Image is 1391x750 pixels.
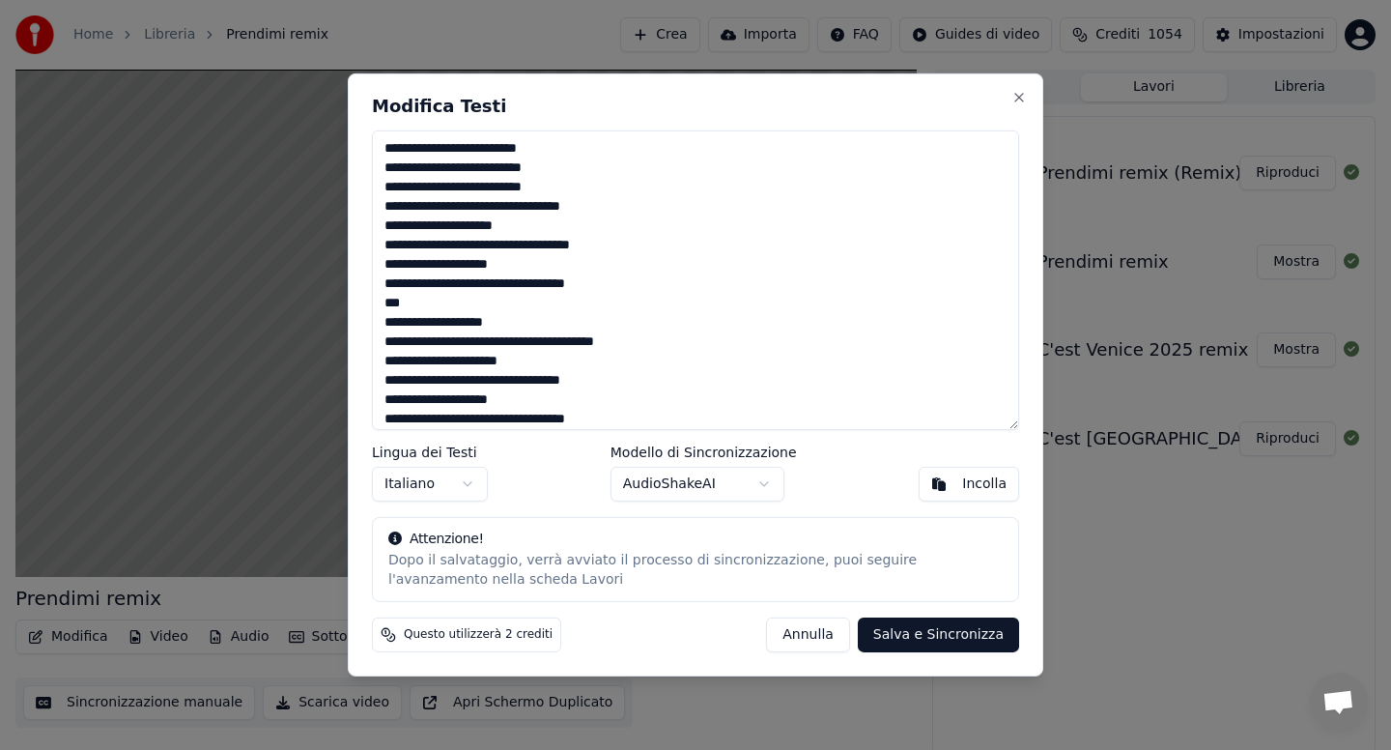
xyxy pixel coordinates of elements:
[858,618,1019,652] button: Salva e Sincronizza
[372,98,1019,115] h2: Modifica Testi
[388,530,1003,549] div: Attenzione!
[766,618,850,652] button: Annulla
[388,551,1003,590] div: Dopo il salvataggio, verrà avviato il processo di sincronizzazione, puoi seguire l'avanzamento ne...
[919,467,1019,502] button: Incolla
[372,446,488,459] label: Lingua dei Testi
[962,475,1007,494] div: Incolla
[610,446,797,459] label: Modello di Sincronizzazione
[404,627,553,643] span: Questo utilizzerà 2 crediti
